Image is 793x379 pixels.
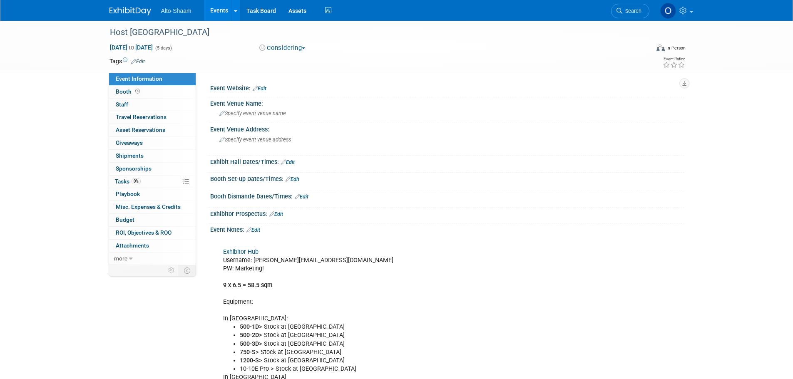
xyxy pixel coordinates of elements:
span: Budget [116,216,134,223]
span: (5 days) [154,45,172,51]
a: Edit [286,176,299,182]
a: Budget [109,214,196,226]
span: Event Information [116,75,162,82]
a: Tasks0% [109,176,196,188]
img: Olivia Strasser [660,3,676,19]
div: Event Website: [210,82,684,93]
span: Misc. Expenses & Credits [116,203,181,210]
span: Travel Reservations [116,114,167,120]
span: ROI, Objectives & ROO [116,229,172,236]
a: Staff [109,99,196,111]
a: Edit [269,211,283,217]
a: Playbook [109,188,196,201]
li: > Stock at [GEOGRAPHIC_DATA] [240,340,587,348]
td: Tags [109,57,145,65]
img: ExhibitDay [109,7,151,15]
span: Shipments [116,152,144,159]
b: 750-S [240,349,256,356]
a: Exhibitor Hub [223,248,259,255]
b: 500-2D [240,332,259,339]
div: Host [GEOGRAPHIC_DATA] [107,25,637,40]
div: Exhibit Hall Dates/Times: [210,156,684,166]
a: ROI, Objectives & ROO [109,227,196,239]
span: Asset Reservations [116,126,165,133]
div: Event Venue Address: [210,123,684,134]
button: Considering [256,44,308,52]
div: Booth Dismantle Dates/Times: [210,190,684,201]
div: Event Notes: [210,223,684,234]
b: 9 x 6.5 = 58.5 sqm [223,282,272,289]
a: Search [611,4,649,18]
b: 1200-S [240,357,259,364]
a: Edit [295,194,308,200]
a: Event Information [109,73,196,85]
td: Personalize Event Tab Strip [164,265,179,276]
b: 500-3D [240,340,259,347]
span: Specify event venue name [219,110,286,116]
li: > Stock at [GEOGRAPHIC_DATA] [240,331,587,339]
a: Booth [109,86,196,98]
a: Misc. Expenses & Credits [109,201,196,213]
span: Sponsorships [116,165,152,172]
div: Event Rating [663,57,685,61]
img: Format-Inperson.png [656,45,665,51]
a: Edit [131,59,145,64]
a: Asset Reservations [109,124,196,136]
div: In-Person [666,45,686,51]
b: 500-1D [240,323,259,330]
li: > Stock at [GEOGRAPHIC_DATA] [240,348,587,357]
a: Shipments [109,150,196,162]
span: Booth [116,88,142,95]
div: Event Format [600,43,686,56]
a: Attachments [109,240,196,252]
span: Staff [116,101,128,108]
span: Tasks [115,178,141,185]
span: 0% [132,178,141,184]
div: Booth Set-up Dates/Times: [210,173,684,183]
span: Giveaways [116,139,143,146]
span: Alto-Shaam [161,7,191,14]
li: > Stock at [GEOGRAPHIC_DATA] [240,357,587,365]
a: Sponsorships [109,163,196,175]
a: Edit [281,159,295,165]
span: Specify event venue address [219,136,291,143]
span: Search [622,8,641,14]
li: > Stock at [GEOGRAPHIC_DATA] [240,323,587,331]
a: Giveaways [109,137,196,149]
div: Exhibitor Prospectus: [210,208,684,218]
li: 10-10E Pro > Stock at [GEOGRAPHIC_DATA] [240,365,587,373]
span: Attachments [116,242,149,249]
a: Edit [246,227,260,233]
span: Booth not reserved yet [134,88,142,94]
div: Event Venue Name: [210,97,684,108]
a: Edit [253,86,266,92]
span: [DATE] [DATE] [109,44,153,51]
span: to [127,44,135,51]
a: Travel Reservations [109,111,196,124]
span: more [114,255,127,262]
td: Toggle Event Tabs [179,265,196,276]
span: Playbook [116,191,140,197]
a: more [109,253,196,265]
